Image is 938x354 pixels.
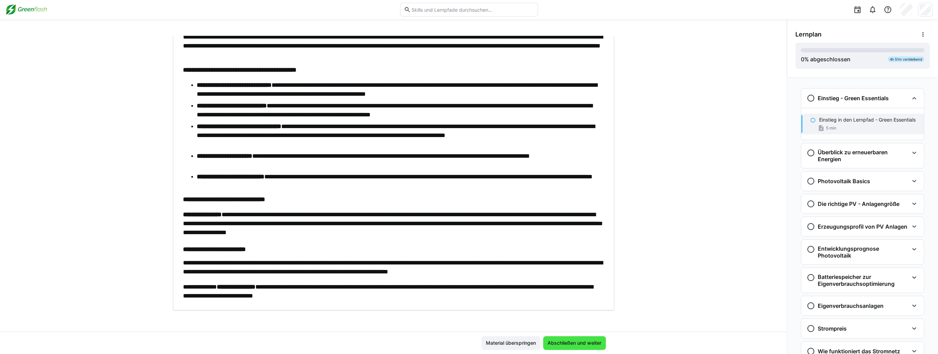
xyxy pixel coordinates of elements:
input: Skills und Lernpfade durchsuchen… [411,7,534,13]
button: Abschließen und weiter [543,336,606,350]
h3: Erzeugungsprofil von PV Anlagen [818,223,907,230]
span: Lernplan [795,31,822,38]
span: 5 min [826,125,836,131]
div: % abgeschlossen [801,55,850,63]
h3: Die richtige PV - Anlagengröße [818,200,899,207]
h3: Einstieg - Green Essentials [818,95,889,102]
h3: Entwicklungsprognose Photovoltaik [818,245,909,259]
span: 0 [801,56,804,63]
button: Material überspringen [481,336,540,350]
h3: Strompreis [818,325,847,332]
div: 4h 51m verbleibend [888,56,924,62]
h3: Batteriespeicher zur Eigenverbrauchsoptimierung [818,273,909,287]
span: Material überspringen [485,340,537,346]
h3: Überblick zu erneuerbaren Energien [818,149,909,163]
h3: Photovoltaik Basics [818,178,870,185]
span: Abschließen und weiter [547,340,602,346]
p: Einstieg in den Lernpfad - Green Essentials [819,116,916,123]
h3: Eigenverbrauchsanlagen [818,302,884,309]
